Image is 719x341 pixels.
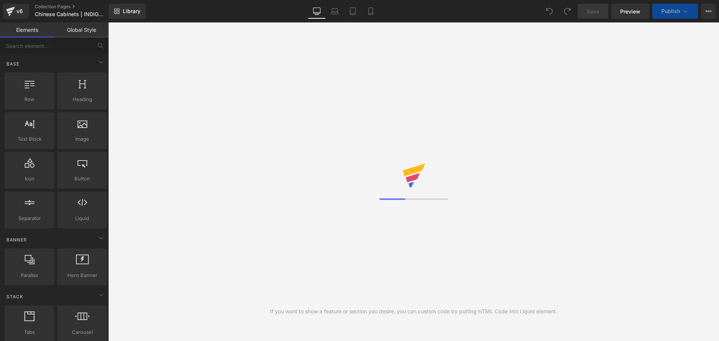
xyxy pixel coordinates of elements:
button: Redo [560,4,575,19]
span: Preview [620,7,640,15]
a: Laptop [326,4,344,19]
span: Chinese Cabinets | INDIGO ANTIQUES [35,11,107,17]
button: More [701,4,716,19]
span: Carousel [60,328,105,336]
span: Text Block [7,135,52,143]
span: Banner [6,236,28,243]
div: If you want to show a feature or section you desire, you can custom code by putting HTML Code int... [270,307,557,316]
span: Library [123,8,140,15]
button: Publish [652,4,698,19]
a: Preview [611,4,649,19]
a: v6 [3,4,29,19]
a: Collection Pages [35,4,121,10]
a: Desktop [308,4,326,19]
span: Liquid [60,214,105,222]
span: Separator [7,214,52,222]
span: Save [587,7,599,15]
span: Base [6,60,20,67]
button: Undo [542,4,557,19]
span: Parallax [7,271,52,279]
span: Heading [60,95,105,103]
a: Mobile [362,4,380,19]
span: Publish [661,8,680,14]
span: Button [60,175,105,183]
a: Tablet [344,4,362,19]
div: v6 [15,6,24,16]
span: Row [7,95,52,103]
span: Image [60,135,105,143]
span: Icon [7,175,52,183]
a: New Library [109,4,146,19]
a: Global Style [54,22,109,37]
span: Hero Banner [60,271,105,279]
span: Stack [6,293,24,300]
span: Tabs [7,328,52,336]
